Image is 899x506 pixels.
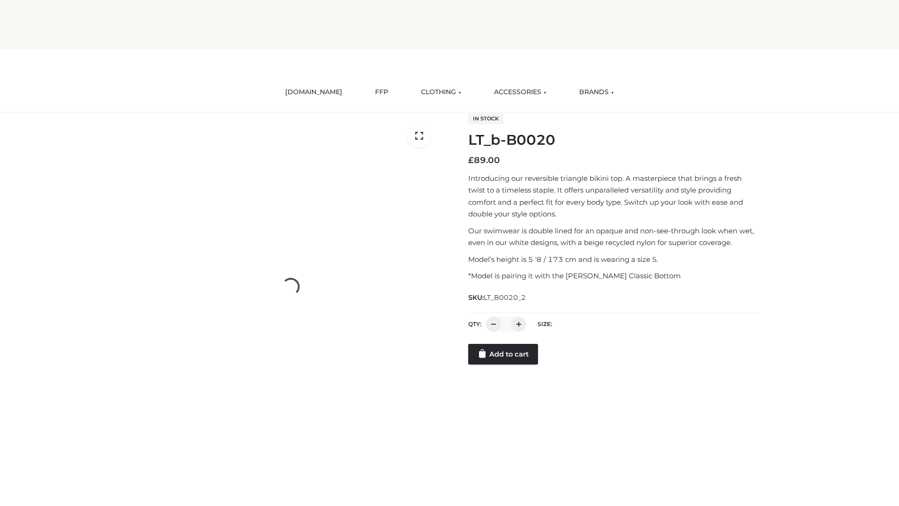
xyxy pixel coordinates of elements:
label: QTY: [468,320,481,327]
p: Introducing our reversible triangle bikini top. A masterpiece that brings a fresh twist to a time... [468,172,760,220]
a: FFP [368,82,395,103]
span: £ [468,155,474,165]
bdi: 89.00 [468,155,500,165]
a: [DOMAIN_NAME] [278,82,349,103]
label: Size: [538,320,552,327]
a: ACCESSORIES [487,82,553,103]
h1: LT_b-B0020 [468,132,760,149]
a: CLOTHING [414,82,468,103]
a: BRANDS [572,82,621,103]
span: In stock [468,113,503,124]
a: Add to cart [468,344,538,365]
p: Model’s height is 5 ‘8 / 173 cm and is wearing a size S. [468,253,760,266]
span: LT_B0020_2 [484,293,526,302]
p: Our swimwear is double lined for an opaque and non-see-through look when wet, even in our white d... [468,225,760,249]
span: SKU: [468,292,527,303]
p: *Model is pairing it with the [PERSON_NAME] Classic Bottom [468,270,760,282]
